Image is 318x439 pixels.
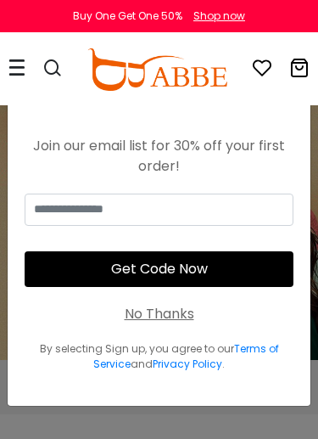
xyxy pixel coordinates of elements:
div: No Thanks [125,304,194,324]
div: Buy One Get One 50% [73,8,182,24]
div: Shop now [193,8,245,24]
button: Get Code Now [25,251,293,287]
div: Join our email list for 30% off your first order! [25,136,293,177]
div: By selecting Sign up, you agree to our and . [25,341,293,372]
a: Terms of Service [93,341,279,371]
a: Privacy Policy [153,357,222,371]
img: abbeglasses.com [87,48,226,91]
a: Shop now [185,8,245,23]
